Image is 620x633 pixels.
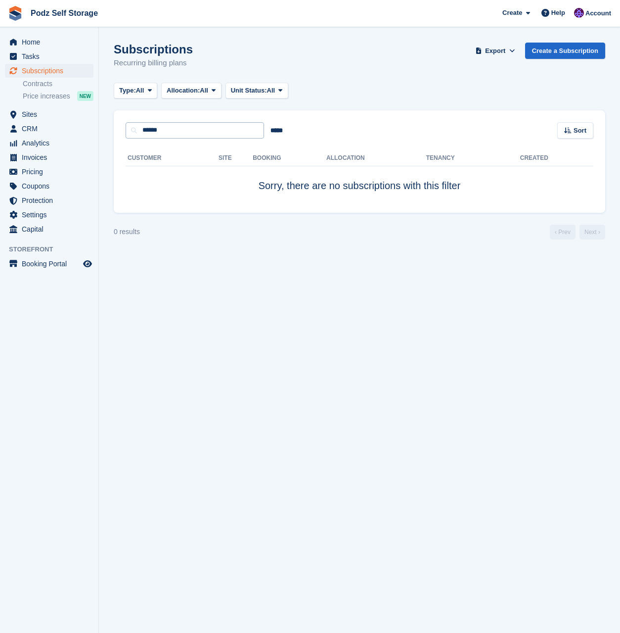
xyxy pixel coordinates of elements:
span: Create [502,8,522,18]
img: stora-icon-8386f47178a22dfd0bd8f6a31ec36ba5ce8667c1dd55bd0f319d3a0aa187defe.svg [8,6,23,21]
img: Jawed Chowdhary [574,8,584,18]
span: Help [551,8,565,18]
th: Tenancy [426,150,461,166]
span: Price increases [23,92,70,101]
a: Create a Subscription [525,43,605,59]
a: menu [5,107,93,121]
span: Capital [22,222,81,236]
a: Podz Self Storage [27,5,102,21]
nav: Page [548,225,607,240]
a: Previous [550,225,576,240]
span: Invoices [22,150,81,164]
button: Allocation: All [161,83,221,99]
th: Allocation [326,150,426,166]
a: menu [5,179,93,193]
a: Price increases NEW [23,91,93,101]
span: CRM [22,122,81,136]
a: menu [5,165,93,179]
span: Coupons [22,179,81,193]
span: Settings [22,208,81,222]
a: menu [5,136,93,150]
button: Type: All [114,83,157,99]
a: menu [5,35,93,49]
th: Booking [253,150,326,166]
p: Recurring billing plans [114,57,193,69]
span: Export [485,46,505,56]
span: All [267,86,275,96]
a: menu [5,208,93,222]
a: menu [5,222,93,236]
span: Type: [119,86,136,96]
a: menu [5,150,93,164]
span: Protection [22,194,81,207]
span: Home [22,35,81,49]
span: Analytics [22,136,81,150]
h1: Subscriptions [114,43,193,56]
a: Next [579,225,605,240]
a: Contracts [23,79,93,89]
a: menu [5,49,93,63]
div: NEW [77,91,93,101]
a: Preview store [82,258,93,270]
span: Unit Status: [231,86,267,96]
div: 0 results [114,227,140,237]
span: Booking Portal [22,257,81,271]
button: Export [474,43,517,59]
th: Site [219,150,253,166]
span: Tasks [22,49,81,63]
span: All [136,86,144,96]
span: Account [585,8,611,18]
span: All [200,86,208,96]
button: Unit Status: All [225,83,288,99]
span: Storefront [9,244,98,254]
a: menu [5,257,93,271]
th: Customer [126,150,219,166]
th: Created [520,150,593,166]
span: Pricing [22,165,81,179]
a: menu [5,194,93,207]
a: menu [5,122,93,136]
a: menu [5,64,93,78]
span: Sorry, there are no subscriptions with this filter [259,180,461,191]
span: Subscriptions [22,64,81,78]
span: Sort [574,126,586,136]
span: Allocation: [167,86,200,96]
span: Sites [22,107,81,121]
